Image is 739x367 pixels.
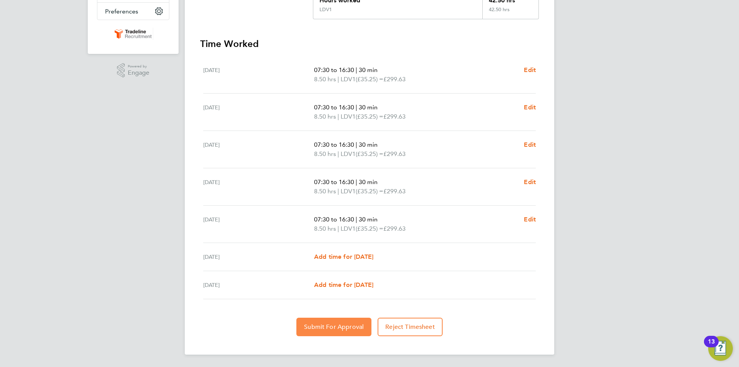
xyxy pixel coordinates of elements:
div: 13 [708,342,715,352]
span: LDV1 [341,149,356,159]
span: | [356,104,357,111]
span: £299.63 [383,113,406,120]
span: | [338,188,339,195]
a: Add time for [DATE] [314,280,373,290]
span: Add time for [DATE] [314,253,373,260]
a: Edit [524,103,536,112]
span: Engage [128,70,149,76]
span: (£35.25) = [356,188,383,195]
span: 8.50 hrs [314,225,336,232]
span: | [338,113,339,120]
a: Add time for [DATE] [314,252,373,261]
span: Submit For Approval [304,323,364,331]
span: 07:30 to 16:30 [314,66,354,74]
span: | [356,66,357,74]
span: | [356,216,357,223]
div: [DATE] [203,280,314,290]
span: Edit [524,104,536,111]
a: Edit [524,215,536,224]
span: 30 min [359,66,378,74]
span: | [338,75,339,83]
span: (£35.25) = [356,75,383,83]
span: 07:30 to 16:30 [314,216,354,223]
span: 07:30 to 16:30 [314,104,354,111]
span: 8.50 hrs [314,113,336,120]
span: Edit [524,178,536,186]
span: Edit [524,216,536,223]
span: £299.63 [383,188,406,195]
span: 8.50 hrs [314,150,336,158]
div: 42.50 hrs [482,7,538,19]
span: | [338,150,339,158]
div: [DATE] [203,103,314,121]
a: Go to home page [97,28,169,40]
span: Reject Timesheet [385,323,435,331]
span: 8.50 hrs [314,188,336,195]
span: (£35.25) = [356,225,383,232]
span: 8.50 hrs [314,75,336,83]
span: Add time for [DATE] [314,281,373,288]
button: Submit For Approval [296,318,371,336]
span: | [356,141,357,148]
div: [DATE] [203,252,314,261]
button: Open Resource Center, 13 new notifications [708,336,733,361]
img: tradelinerecruitment-logo-retina.png [113,28,153,40]
span: Preferences [105,8,138,15]
div: [DATE] [203,140,314,159]
div: [DATE] [203,65,314,84]
div: [DATE] [203,178,314,196]
a: Edit [524,178,536,187]
a: Powered byEngage [117,63,150,78]
span: LDV1 [341,224,356,233]
span: | [356,178,357,186]
span: (£35.25) = [356,113,383,120]
span: LDV1 [341,187,356,196]
span: 07:30 to 16:30 [314,178,354,186]
div: LDV1 [319,7,332,13]
a: Edit [524,65,536,75]
span: £299.63 [383,150,406,158]
span: 30 min [359,216,378,223]
span: 30 min [359,141,378,148]
a: Edit [524,140,536,149]
h3: Time Worked [200,38,539,50]
span: Edit [524,66,536,74]
div: [DATE] [203,215,314,233]
span: £299.63 [383,225,406,232]
span: LDV1 [341,112,356,121]
span: | [338,225,339,232]
span: Edit [524,141,536,148]
span: 30 min [359,104,378,111]
span: Powered by [128,63,149,70]
button: Preferences [97,3,169,20]
button: Reject Timesheet [378,318,443,336]
span: 30 min [359,178,378,186]
span: LDV1 [341,75,356,84]
span: (£35.25) = [356,150,383,158]
span: 07:30 to 16:30 [314,141,354,148]
span: £299.63 [383,75,406,83]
